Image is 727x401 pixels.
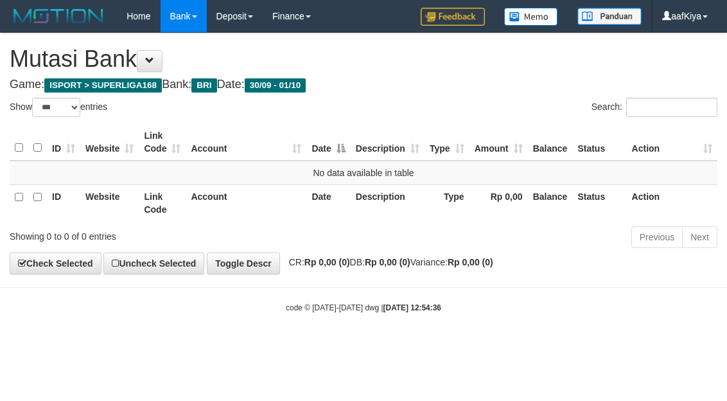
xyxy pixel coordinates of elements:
[383,303,441,312] strong: [DATE] 12:54:36
[425,184,469,221] th: Type
[80,184,139,221] th: Website
[572,184,626,221] th: Status
[286,303,441,312] small: code © [DATE]-[DATE] dwg |
[186,184,306,221] th: Account
[469,184,528,221] th: Rp 0,00
[306,124,350,161] th: Date: activate to sort column descending
[528,124,573,161] th: Balance
[103,253,204,274] a: Uncheck Selected
[351,124,425,161] th: Description: activate to sort column ascending
[591,98,717,117] label: Search:
[10,253,101,274] a: Check Selected
[10,6,107,26] img: MOTION_logo.png
[425,124,469,161] th: Type: activate to sort column ascending
[139,184,186,221] th: Link Code
[10,225,293,243] div: Showing 0 to 0 of 0 entries
[47,184,80,221] th: ID
[80,124,139,161] th: Website: activate to sort column ascending
[528,184,573,221] th: Balance
[627,184,717,221] th: Action
[572,124,626,161] th: Status
[10,98,107,117] label: Show entries
[306,184,350,221] th: Date
[10,78,717,91] h4: Game: Bank: Date:
[627,124,717,161] th: Action: activate to sort column ascending
[44,78,162,93] span: ISPORT > SUPERLIGA168
[365,257,410,267] strong: Rp 0,00 (0)
[10,46,717,72] h1: Mutasi Bank
[631,226,683,248] a: Previous
[47,124,80,161] th: ID: activate to sort column ascending
[626,98,717,117] input: Search:
[469,124,528,161] th: Amount: activate to sort column ascending
[32,98,80,117] select: Showentries
[191,78,216,93] span: BRI
[283,257,493,267] span: CR: DB: Variance:
[10,161,717,185] td: No data available in table
[504,8,558,26] img: Button%20Memo.svg
[421,8,485,26] img: Feedback.jpg
[186,124,306,161] th: Account: activate to sort column ascending
[245,78,306,93] span: 30/09 - 01/10
[682,226,717,248] a: Next
[304,257,350,267] strong: Rp 0,00 (0)
[207,253,280,274] a: Toggle Descr
[139,124,186,161] th: Link Code: activate to sort column ascending
[448,257,493,267] strong: Rp 0,00 (0)
[351,184,425,221] th: Description
[577,8,642,25] img: panduan.png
